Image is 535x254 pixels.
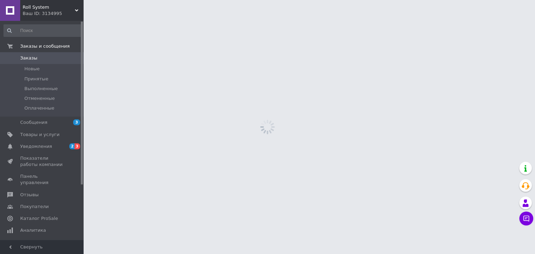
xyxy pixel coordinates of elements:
span: Сообщения [20,119,47,126]
span: Новые [24,66,40,72]
span: Принятые [24,76,48,82]
span: Каталог ProSale [20,215,58,222]
span: Отмененные [24,95,55,102]
span: 3 [75,143,80,149]
span: Оплаченные [24,105,54,111]
span: Панель управления [20,173,64,186]
span: Покупатели [20,204,49,210]
span: Аналитика [20,227,46,233]
span: Уведомления [20,143,52,150]
button: Чат с покупателем [519,212,533,225]
span: 2 [69,143,75,149]
span: Показатели работы компании [20,155,64,168]
input: Поиск [3,24,82,37]
span: Заказы [20,55,37,61]
span: Выполненные [24,86,58,92]
span: Roll System [23,4,75,10]
div: Ваш ID: 3134995 [23,10,84,17]
span: Товары и услуги [20,132,60,138]
span: Отзывы [20,192,39,198]
span: Заказы и сообщения [20,43,70,49]
span: Инструменты вебмастера и SEO [20,239,64,252]
span: 3 [73,119,80,125]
